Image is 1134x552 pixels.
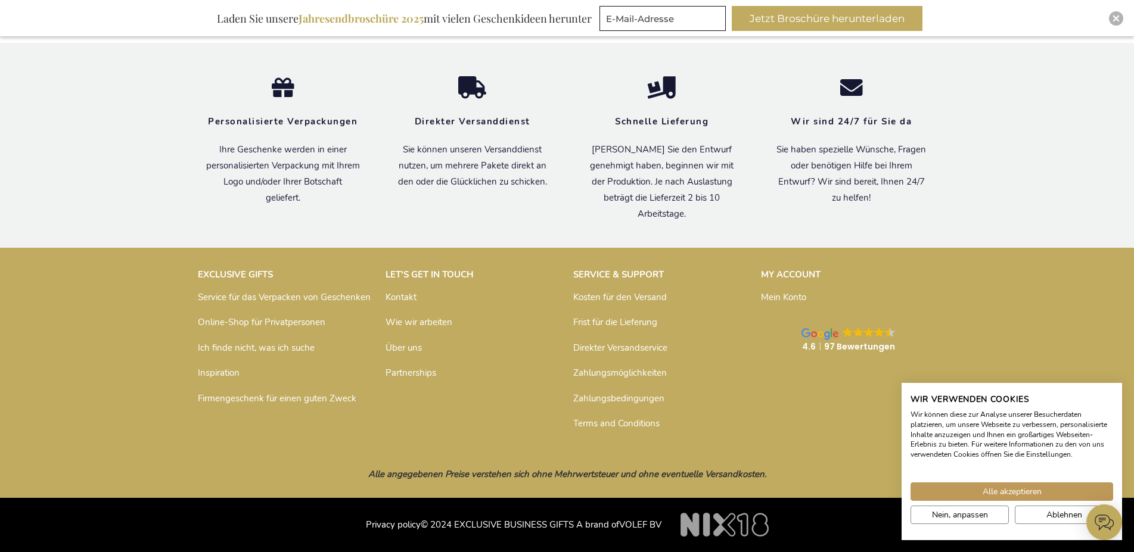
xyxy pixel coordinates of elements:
a: VOLEF BV [619,519,661,531]
strong: Wir sind 24/7 für Sie da [791,116,912,127]
a: Terms and Conditions [573,417,660,429]
span: Alle akzeptieren [983,485,1042,498]
strong: Personalisierte Verpackungen [208,116,358,127]
span: Ablehnen [1046,509,1082,521]
img: Google [843,328,853,338]
p: Sie haben spezielle Wünsche, Fragen oder benötigen Hilfe bei Ihrem Entwurf? Wir sind bereit, Ihne... [775,142,928,206]
strong: MY ACCOUNT [761,269,821,280]
strong: LET'S GET IN TOUCH [386,269,474,280]
a: Ich finde nicht, was ich suche [198,342,315,354]
a: Google GoogleGoogleGoogleGoogleGoogle 4.697 Bewertungen [761,316,937,364]
button: Jetzt Broschüre herunterladen [732,6,922,31]
a: Kosten für den Versand [573,291,667,303]
iframe: belco-activator-frame [1086,504,1122,540]
img: Google [864,328,874,338]
form: marketing offers and promotions [599,6,729,35]
a: Mein Konto [761,291,806,303]
a: Online-Shop für Privatpersonen [198,316,325,328]
img: Google [874,328,884,338]
img: Close [1113,15,1120,22]
a: Privacy policy [366,519,421,531]
a: Wie wir arbeiten [386,316,452,328]
span: Nein, anpassen [932,509,988,521]
a: Direkter Versandservice [573,342,667,354]
a: Zahlungsmöglichkeiten [573,367,667,379]
strong: SERVICE & SUPPORT [573,269,664,280]
div: Close [1109,11,1123,26]
p: Ihre Geschenke werden in einer personalisierten Verpackung mit Ihrem Logo und/oder Ihrer Botschaf... [206,142,360,206]
p: Wir können diese zur Analyse unserer Besucherdaten platzieren, um unsere Webseite zu verbessern, ... [911,410,1113,460]
strong: Direkter Versanddienst [415,116,530,127]
button: Akzeptieren Sie alle cookies [911,482,1113,501]
a: Firmengeschenk für einen guten Zweck [198,392,356,404]
img: NIX18 [681,513,769,537]
strong: Schnelle Lieferung [615,116,709,127]
p: Sie können unseren Versanddienst nutzen, um mehrere Pakete direkt an den oder die Glücklichen zu ... [396,142,549,190]
a: Frist für die Lieferung [573,316,657,328]
button: Alle verweigern cookies [1015,506,1113,524]
input: E-Mail-Adresse [599,6,726,31]
strong: EXCLUSIVE GIFTS [198,269,273,280]
h2: Wir verwenden Cookies [911,394,1113,405]
strong: 4.6 97 Bewertungen [802,341,895,353]
a: Über uns [386,342,422,354]
a: Inspiration [198,367,240,379]
button: cookie Einstellungen anpassen [911,506,1009,524]
img: Google [885,328,895,338]
b: Jahresendbroschüre 2025 [299,11,424,26]
img: Google [801,328,838,340]
p: © 2024 EXCLUSIVE BUSINESS GIFTS A brand of [198,504,937,534]
a: Kontakt [386,291,417,303]
a: Service für das Verpacken von Geschenken [198,291,371,303]
em: Alle angegebenen Preise verstehen sich ohne Mehrwertsteuer und ohne eventuelle Versandkosten. [368,468,766,480]
p: [PERSON_NAME] Sie den Entwurf genehmigt haben, beginnen wir mit der Produktion. Je nach Auslastun... [585,142,739,222]
div: Laden Sie unsere mit vielen Geschenkideen herunter [212,6,597,31]
a: Zahlungsbedingungen [573,392,664,404]
img: Google [853,328,863,338]
a: Partnerships [386,367,436,379]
